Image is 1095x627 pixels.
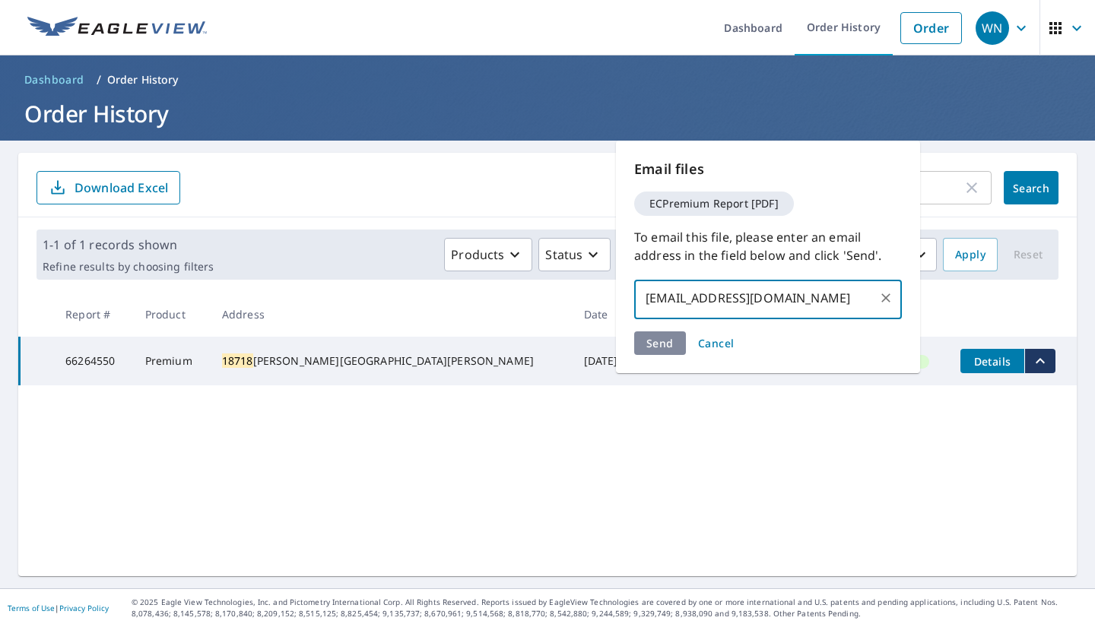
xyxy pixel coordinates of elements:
[692,331,741,355] button: Cancel
[1016,181,1046,195] span: Search
[43,236,214,254] p: 1-1 of 1 records shown
[53,337,133,385] td: 66264550
[572,337,635,385] td: [DATE]
[545,245,582,264] p: Status
[8,603,55,613] a: Terms of Use
[640,198,788,209] span: ECPremium Report [PDF]
[133,337,210,385] td: Premium
[36,171,180,204] button: Download Excel
[222,353,560,369] div: [PERSON_NAME][GEOGRAPHIC_DATA][PERSON_NAME]
[27,17,207,40] img: EV Logo
[955,245,985,264] span: Apply
[976,11,1009,45] div: WN
[943,238,998,271] button: Apply
[698,336,735,350] span: Cancel
[900,12,962,44] a: Order
[1024,349,1055,373] button: filesDropdownBtn-66264550
[970,354,1015,369] span: Details
[18,68,90,92] a: Dashboard
[641,283,872,312] input: Enter multiple email addresses
[572,292,635,337] th: Date
[444,238,532,271] button: Products
[634,228,902,264] p: To email this file, please enter an email address in the field below and click 'Send'.
[538,238,611,271] button: Status
[53,292,133,337] th: Report #
[97,71,101,89] li: /
[18,68,1077,92] nav: breadcrumb
[24,72,84,87] span: Dashboard
[107,72,179,87] p: Order History
[8,603,109,613] p: |
[634,159,902,179] p: Email files
[132,597,1087,619] p: © 2025 Eagle View Technologies, Inc. and Pictometry International Corp. All Rights Reserved. Repo...
[75,179,168,196] p: Download Excel
[222,353,253,368] mark: 18718
[18,98,1077,129] h1: Order History
[43,260,214,274] p: Refine results by choosing filters
[960,349,1024,373] button: detailsBtn-66264550
[1004,171,1058,204] button: Search
[451,245,504,264] p: Products
[875,287,897,309] button: Clear
[59,603,109,613] a: Privacy Policy
[133,292,210,337] th: Product
[210,292,572,337] th: Address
